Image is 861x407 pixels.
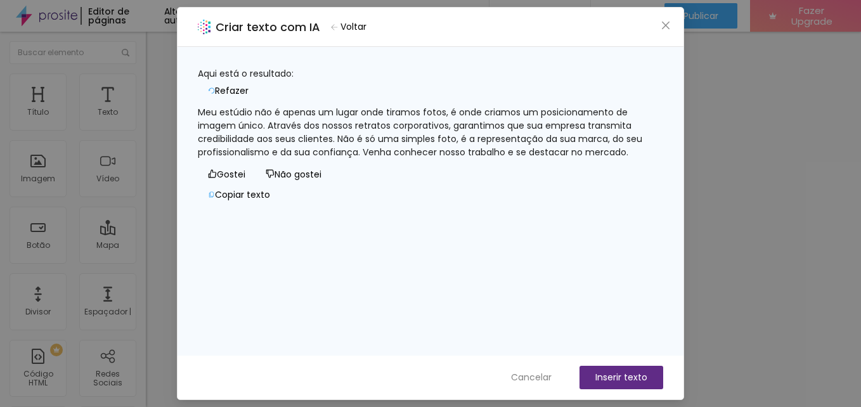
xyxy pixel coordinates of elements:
button: Cancelar [498,366,564,389]
font: Inserir texto [595,371,647,384]
span: Refazer [215,84,249,98]
button: Refazer [198,81,259,101]
button: Copiar texto [198,184,280,205]
font: Não gostei [275,168,321,181]
span: antipatia [266,169,275,178]
button: Fechar [659,19,673,32]
button: Inserir texto [579,366,663,389]
span: gostar [208,169,217,178]
font: Gostei [217,168,245,181]
span: Cancelar [511,371,552,384]
span: Voltar [340,20,366,34]
span: fechar [661,20,671,30]
div: Meu estúdio não é apenas um lugar onde tiramos fotos, é onde criamos um posicionamento de imagem ... [198,106,663,159]
button: Não gostei [256,164,332,184]
font: Copiar texto [215,188,270,201]
h2: Criar texto com IA [216,18,320,36]
button: Gostei [198,164,256,184]
button: Voltar [325,18,372,36]
div: Aqui está o resultado: [198,67,663,81]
